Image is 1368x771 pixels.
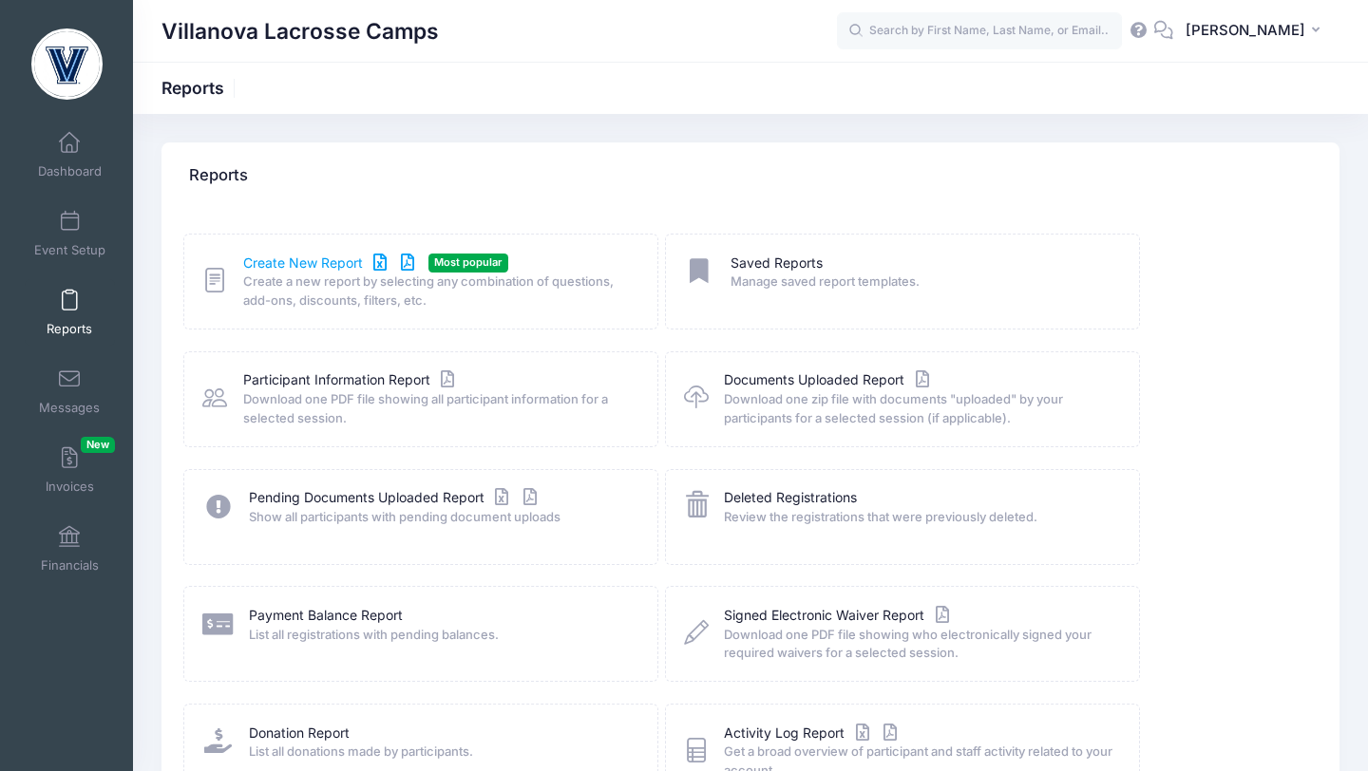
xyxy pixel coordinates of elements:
span: Event Setup [34,242,105,258]
span: Invoices [46,479,94,495]
input: Search by First Name, Last Name, or Email... [837,12,1122,50]
span: Dashboard [38,163,102,179]
a: Create New Report [243,254,420,273]
span: List all donations made by participants. [249,743,633,762]
span: Show all participants with pending document uploads [249,508,633,527]
a: Participant Information Report [243,370,459,390]
a: Donation Report [249,724,350,743]
a: Documents Uploaded Report [724,370,933,390]
span: Messages [39,400,100,416]
a: Deleted Registrations [724,488,857,508]
a: Saved Reports [731,254,823,273]
h1: Reports [161,78,240,98]
a: Payment Balance Report [249,606,403,626]
a: Messages [25,358,115,424]
a: InvoicesNew [25,437,115,503]
a: Signed Electronic Waiver Report [724,606,953,626]
span: Download one PDF file showing all participant information for a selected session. [243,390,634,427]
a: Reports [25,279,115,346]
span: Download one PDF file showing who electronically signed your required waivers for a selected sess... [724,626,1114,663]
a: Financials [25,516,115,582]
h1: Villanova Lacrosse Camps [161,9,439,53]
a: Event Setup [25,200,115,267]
a: Dashboard [25,122,115,188]
span: New [81,437,115,453]
span: Download one zip file with documents "uploaded" by your participants for a selected session (if a... [724,390,1114,427]
span: Financials [41,557,99,574]
img: Villanova Lacrosse Camps [31,28,103,100]
span: Create a new report by selecting any combination of questions, add-ons, discounts, filters, etc. [243,273,634,310]
span: [PERSON_NAME] [1186,20,1305,41]
span: Most popular [428,254,508,272]
span: Reports [47,321,92,337]
h4: Reports [189,149,248,203]
button: [PERSON_NAME] [1173,9,1339,53]
span: Manage saved report templates. [731,273,1114,291]
a: Activity Log Report [724,724,902,743]
a: Pending Documents Uploaded Report [249,488,541,508]
span: Review the registrations that were previously deleted. [724,508,1114,527]
span: List all registrations with pending balances. [249,626,633,645]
